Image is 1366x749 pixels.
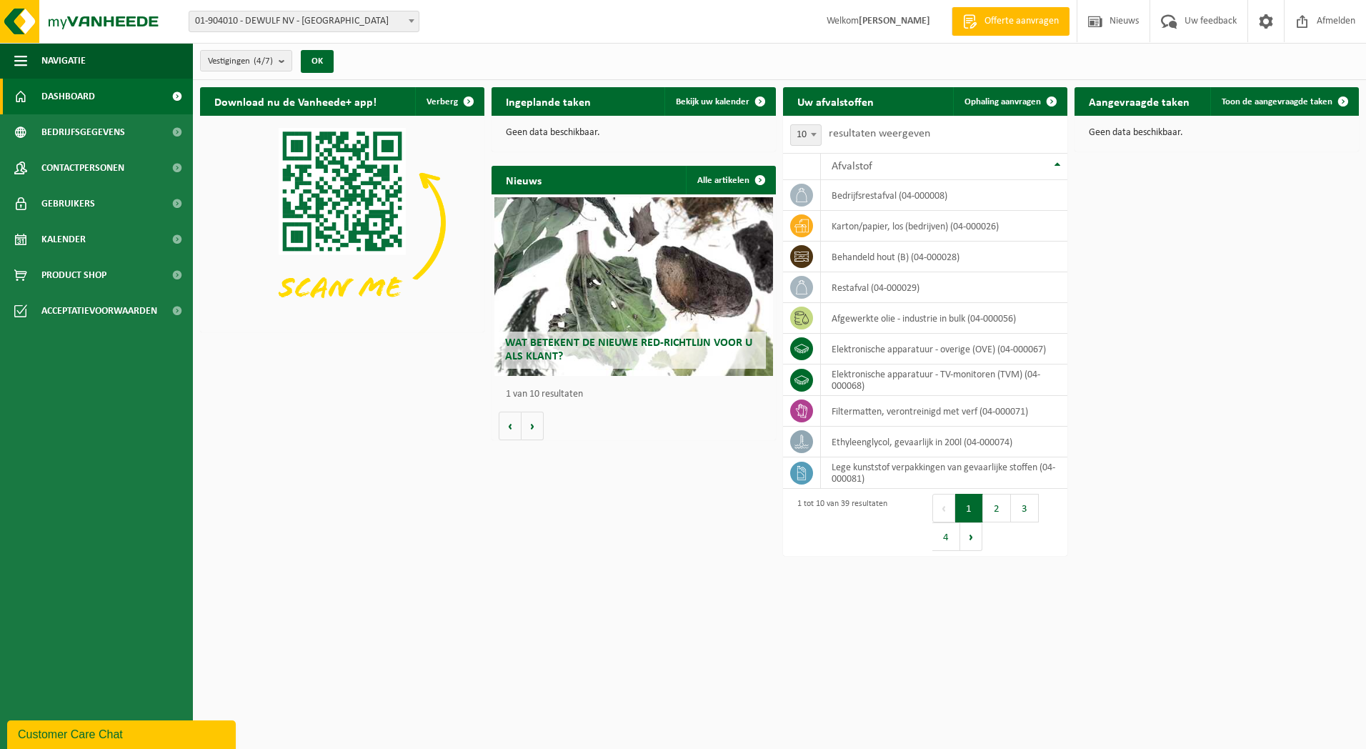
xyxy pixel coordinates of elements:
button: OK [301,50,334,73]
td: behandeld hout (B) (04-000028) [821,242,1067,272]
a: Alle artikelen [686,166,774,194]
td: bedrijfsrestafval (04-000008) [821,180,1067,211]
button: Verberg [415,87,483,116]
span: Wat betekent de nieuwe RED-richtlijn voor u als klant? [505,337,752,362]
p: Geen data beschikbaar. [1089,128,1345,138]
span: Verberg [427,97,458,106]
button: Next [960,522,982,551]
span: 10 [791,125,821,145]
button: Volgende [522,412,544,440]
span: Afvalstof [832,161,872,172]
label: resultaten weergeven [829,128,930,139]
span: Navigatie [41,43,86,79]
a: Wat betekent de nieuwe RED-richtlijn voor u als klant? [494,197,773,376]
button: Previous [932,494,955,522]
img: Download de VHEPlus App [200,116,484,329]
span: Ophaling aanvragen [964,97,1041,106]
span: Kalender [41,222,86,257]
span: Acceptatievoorwaarden [41,293,157,329]
p: 1 van 10 resultaten [506,390,769,400]
span: Dashboard [41,79,95,114]
div: 1 tot 10 van 39 resultaten [790,492,887,552]
td: filtermatten, verontreinigd met verf (04-000071) [821,396,1067,427]
span: 10 [790,124,822,146]
span: Contactpersonen [41,150,124,186]
button: 3 [1011,494,1039,522]
button: 1 [955,494,983,522]
span: 01-904010 - DEWULF NV - ROESELARE [189,11,419,32]
span: Gebruikers [41,186,95,222]
td: ethyleenglycol, gevaarlijk in 200l (04-000074) [821,427,1067,457]
button: 2 [983,494,1011,522]
td: elektronische apparatuur - overige (OVE) (04-000067) [821,334,1067,364]
button: 4 [932,522,960,551]
p: Geen data beschikbaar. [506,128,762,138]
a: Ophaling aanvragen [953,87,1066,116]
td: elektronische apparatuur - TV-monitoren (TVM) (04-000068) [821,364,1067,396]
h2: Ingeplande taken [492,87,605,115]
td: lege kunststof verpakkingen van gevaarlijke stoffen (04-000081) [821,457,1067,489]
a: Toon de aangevraagde taken [1210,87,1357,116]
count: (4/7) [254,56,273,66]
a: Bekijk uw kalender [664,87,774,116]
h2: Nieuws [492,166,556,194]
button: Vorige [499,412,522,440]
span: Toon de aangevraagde taken [1222,97,1332,106]
span: 01-904010 - DEWULF NV - ROESELARE [189,11,419,31]
h2: Aangevraagde taken [1075,87,1204,115]
td: afgewerkte olie - industrie in bulk (04-000056) [821,303,1067,334]
a: Offerte aanvragen [952,7,1070,36]
span: Bekijk uw kalender [676,97,749,106]
span: Offerte aanvragen [981,14,1062,29]
h2: Uw afvalstoffen [783,87,888,115]
strong: [PERSON_NAME] [859,16,930,26]
span: Vestigingen [208,51,273,72]
iframe: chat widget [7,718,239,749]
h2: Download nu de Vanheede+ app! [200,87,391,115]
td: karton/papier, los (bedrijven) (04-000026) [821,211,1067,242]
button: Vestigingen(4/7) [200,50,292,71]
span: Bedrijfsgegevens [41,114,125,150]
span: Product Shop [41,257,106,293]
td: restafval (04-000029) [821,272,1067,303]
